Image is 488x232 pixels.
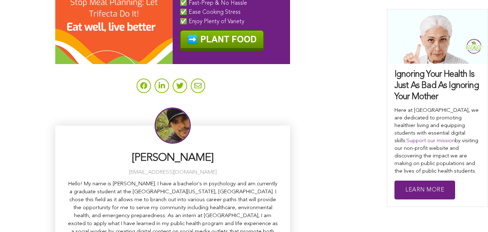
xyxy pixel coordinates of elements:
span: ✅ Enjoy Plenty of Variety [180,19,244,25]
img: Jose Diaz [155,107,191,144]
p: [EMAIL_ADDRESS][DOMAIN_NAME] [66,169,279,177]
img: ️ PLANT FOOD [180,30,264,51]
iframe: Chat Widget [452,197,488,232]
span: ✅ Ease Cooking Stress [180,9,241,15]
a: Learn More [394,181,455,200]
h3: [PERSON_NAME] [66,151,279,165]
span: ✅ Fast-Prep & No Hassle [180,0,247,6]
